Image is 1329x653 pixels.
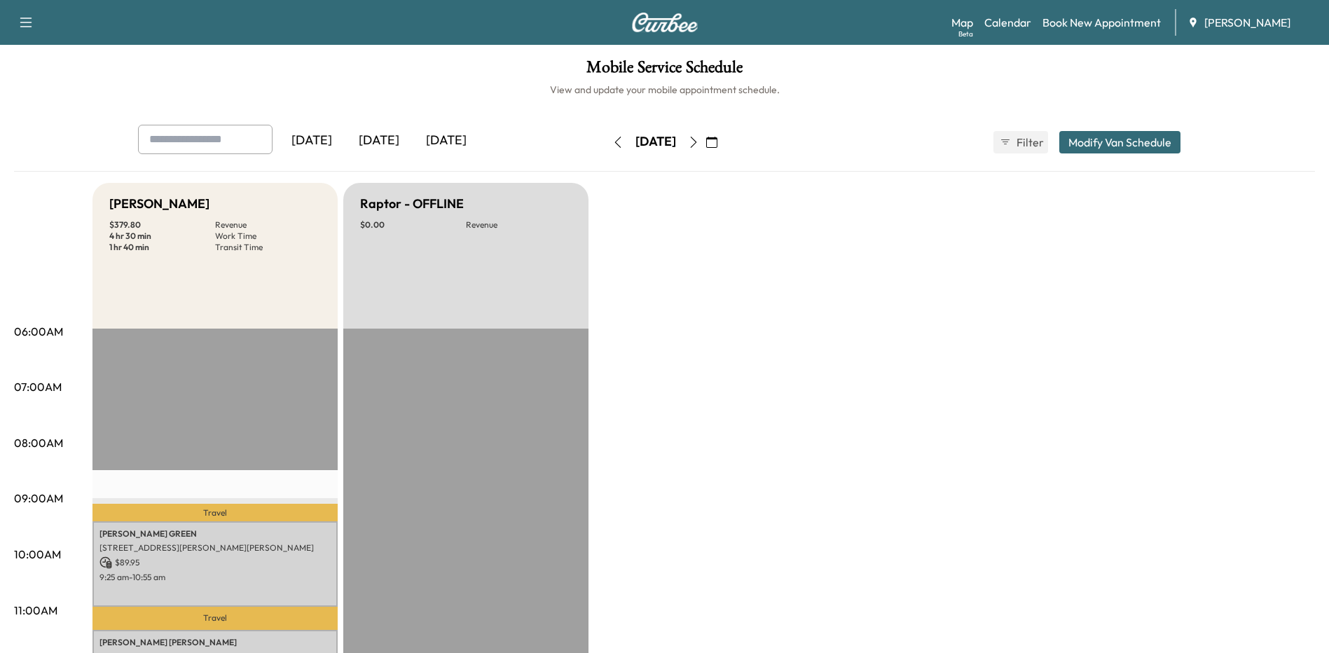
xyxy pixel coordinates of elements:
[109,219,215,231] p: $ 379.80
[215,231,321,242] p: Work Time
[951,14,973,31] a: MapBeta
[1042,14,1161,31] a: Book New Appointment
[109,242,215,253] p: 1 hr 40 min
[635,133,676,151] div: [DATE]
[92,607,338,631] p: Travel
[413,125,480,157] div: [DATE]
[1204,14,1290,31] span: [PERSON_NAME]
[1017,134,1042,151] span: Filter
[215,242,321,253] p: Transit Time
[466,219,572,231] p: Revenue
[14,546,61,563] p: 10:00AM
[99,556,331,569] p: $ 89.95
[99,637,331,648] p: [PERSON_NAME] [PERSON_NAME]
[14,602,57,619] p: 11:00AM
[99,528,331,539] p: [PERSON_NAME] GREEN
[14,434,63,451] p: 08:00AM
[92,504,338,522] p: Travel
[993,131,1048,153] button: Filter
[99,572,331,583] p: 9:25 am - 10:55 am
[215,219,321,231] p: Revenue
[14,59,1315,83] h1: Mobile Service Schedule
[360,219,466,231] p: $ 0.00
[1059,131,1180,153] button: Modify Van Schedule
[14,323,63,340] p: 06:00AM
[631,13,698,32] img: Curbee Logo
[278,125,345,157] div: [DATE]
[360,194,464,214] h5: Raptor - OFFLINE
[109,231,215,242] p: 4 hr 30 min
[14,378,62,395] p: 07:00AM
[109,194,209,214] h5: [PERSON_NAME]
[14,83,1315,97] h6: View and update your mobile appointment schedule.
[958,29,973,39] div: Beta
[14,490,63,507] p: 09:00AM
[99,542,331,554] p: [STREET_ADDRESS][PERSON_NAME][PERSON_NAME]
[984,14,1031,31] a: Calendar
[345,125,413,157] div: [DATE]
